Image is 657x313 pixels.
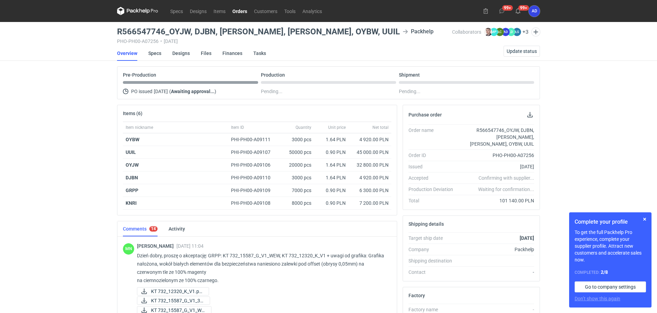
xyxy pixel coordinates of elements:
div: Contact [408,269,459,276]
div: Completed: [575,269,646,276]
figcaption: ŁD [507,28,515,36]
div: 1.64 PLN [317,161,346,168]
h2: Items (6) [123,111,142,116]
div: 101 140.00 PLN [459,197,534,204]
button: Download PO [526,111,534,119]
a: Orders [229,7,251,15]
p: Dzień dobry, proszę o akceptację: GRPP: KT 732_15587_G_V1_WEW, KT 732_12320_K_V1 + uwagi od grafi... [137,251,386,284]
button: +3 [522,29,529,35]
a: KT 732_15587_G_V1_3D... [137,297,210,305]
span: • [160,38,162,44]
span: ( [169,89,171,94]
div: Anita Dolczewska [529,5,540,17]
div: PHI-PH00-A09109 [231,187,277,194]
p: Pre-Production [123,72,156,78]
div: 3000 pcs [280,133,314,146]
em: Confirming with supplier... [479,175,534,181]
div: 45 000.00 PLN [351,149,389,156]
p: Production [261,72,285,78]
button: Skip for now [641,215,649,223]
span: KT 732_15587_G_V1_3D... [151,297,204,304]
div: Issued [408,163,459,170]
div: Factory name [408,306,459,313]
h2: Shipping details [408,221,444,227]
a: Comments14 [123,221,158,236]
svg: Packhelp Pro [117,7,158,15]
div: KT 732_15587_G_V1_3D.JPG [137,297,206,305]
span: Update status [507,49,537,54]
div: 0.90 PLN [317,200,346,206]
a: Finances [222,46,242,61]
div: PHI-PH00-A09108 [231,200,277,206]
div: 4 920.00 PLN [351,136,389,143]
div: 1.64 PLN [317,174,346,181]
div: R566547746_OYJW, DJBN, [PERSON_NAME], [PERSON_NAME], OYBW, UUIL [459,127,534,147]
button: Don’t show this again [575,295,620,302]
img: Maciej Sikora [484,28,492,36]
div: - [459,306,534,313]
div: Target ship date [408,235,459,242]
div: 7000 pcs [280,184,314,197]
figcaption: MN [123,243,134,255]
strong: 2 / 8 [601,269,608,275]
em: Waiting for confirmation... [478,186,534,193]
figcaption: ŁC [496,28,504,36]
p: To get the full Packhelp Pro experience, complete your supplier profile. Attract new customers an... [575,229,646,263]
button: AD [529,5,540,17]
figcaption: AD [502,28,510,36]
div: Accepted [408,175,459,181]
div: Company [408,246,459,253]
strong: UUIL [126,149,136,155]
div: PHI-PH00-A09107 [231,149,277,156]
a: Specs [148,46,161,61]
button: 99+ [496,5,507,16]
a: Specs [167,7,186,15]
div: KT 732_12320_K_V1.pdf [137,287,206,295]
div: Total [408,197,459,204]
span: Pending... [261,87,283,96]
div: 8000 pcs [280,197,314,210]
span: Quantity [296,125,311,130]
a: KT 732_12320_K_V1.pd... [137,287,209,295]
div: Order name [408,127,459,147]
strong: Awaiting approval... [171,89,215,94]
div: [DATE] [459,163,534,170]
a: Analytics [299,7,325,15]
div: 50000 pcs [280,146,314,159]
div: 6 300.00 PLN [351,187,389,194]
div: 20000 pcs [280,159,314,171]
div: Małgorzata Nowotna [123,243,134,255]
a: Go to company settings [575,281,646,292]
p: Shipment [399,72,420,78]
div: 7 200.00 PLN [351,200,389,206]
span: Item ID [231,125,244,130]
div: PHO-PH00-A07256 [459,152,534,159]
span: [PERSON_NAME] [137,243,176,249]
figcaption: MP [490,28,498,36]
span: [DATE] 11:04 [176,243,204,249]
div: Pending... [399,87,534,96]
strong: OYBW [126,137,139,142]
a: Tasks [253,46,266,61]
span: Unit price [328,125,346,130]
h1: Complete your profile [575,218,646,226]
a: Designs [172,46,190,61]
h2: Purchase order [408,112,442,118]
div: Packhelp [459,246,534,253]
span: Net total [372,125,389,130]
div: PO issued [123,87,258,96]
div: 0.90 PLN [317,149,346,156]
div: 4 920.00 PLN [351,174,389,181]
button: 99+ [512,5,523,16]
div: 32 800.00 PLN [351,161,389,168]
div: 3000 pcs [280,171,314,184]
strong: GRPP [126,188,138,193]
strong: [DATE] [520,235,534,241]
div: Packhelp [403,27,434,36]
strong: KNRI [126,200,137,206]
figcaption: ŁS [513,28,521,36]
div: 14 [151,226,156,231]
a: Files [201,46,211,61]
span: [DATE] [154,87,168,96]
